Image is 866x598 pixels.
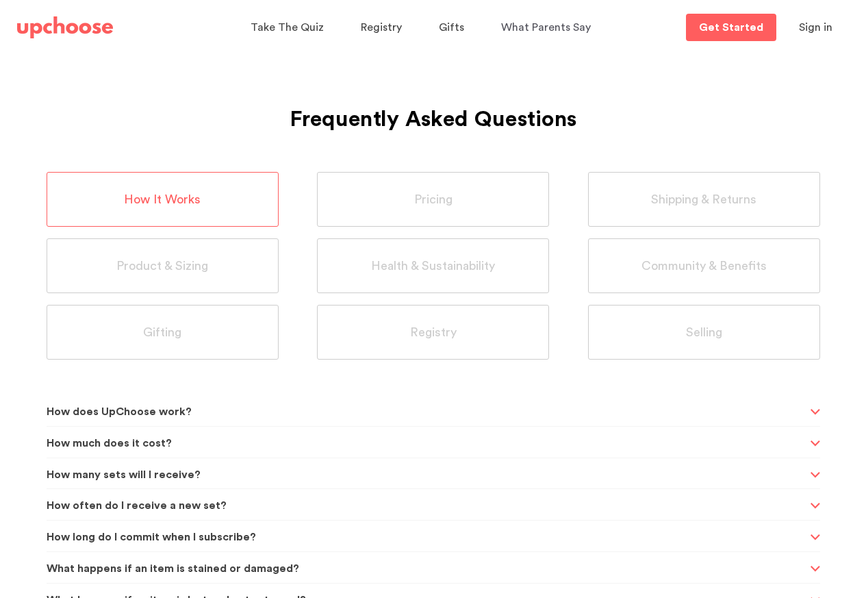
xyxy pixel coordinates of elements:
[651,192,756,208] span: Shipping & Returns
[17,14,113,42] a: UpChoose
[251,14,328,41] a: Take The Quiz
[439,22,464,33] span: Gifts
[47,521,806,554] span: How long do I commit when I subscribe?
[414,192,453,208] span: Pricing
[782,14,850,41] button: Sign in
[47,489,806,523] span: How often do I receive a new set?
[699,22,763,33] p: Get Started
[686,325,722,340] span: Selling
[47,427,806,460] span: How much does it cost?
[124,192,201,208] span: How It Works
[17,16,113,38] img: UpChoose
[501,22,591,33] span: What Parents Say
[641,258,767,274] span: Community & Benefits
[410,325,457,340] span: Registry
[47,458,806,492] span: How many sets will I receive?
[143,325,181,340] span: Gifting
[799,22,832,33] span: Sign in
[47,73,820,137] h1: Frequently Asked Questions
[251,22,324,33] span: Take The Quiz
[47,395,806,429] span: How does UpChoose work?
[501,14,595,41] a: What Parents Say
[116,258,208,274] span: Product & Sizing
[686,14,776,41] a: Get Started
[361,22,402,33] span: Registry
[371,258,495,274] span: Health & Sustainability
[47,552,806,586] span: What happens if an item is stained or damaged?
[439,14,468,41] a: Gifts
[361,14,406,41] a: Registry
